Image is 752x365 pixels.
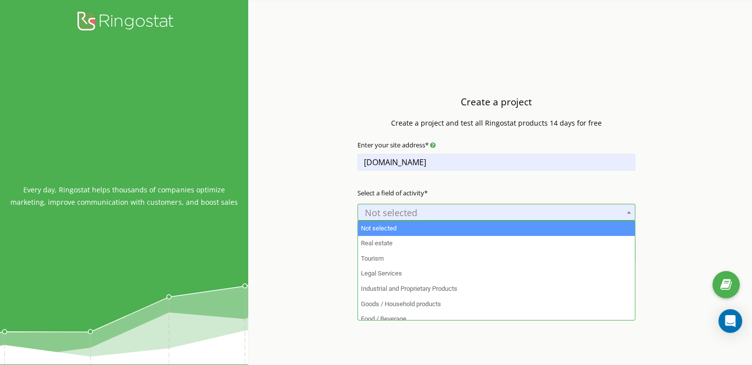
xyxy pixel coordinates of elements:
[357,204,635,221] span: Not selected
[361,206,632,220] span: Not selected
[10,183,238,208] p: Every day, Ringostat helps thousands of companies optimize marketing, improve communication with ...
[357,138,436,151] label: Enter your site address*
[358,221,635,236] li: Not selected
[357,154,635,171] input: example.com
[358,251,635,267] li: Tourism
[718,309,742,333] div: Open Intercom Messenger
[391,92,602,111] p: Create a project
[358,236,635,251] li: Real estate
[358,297,635,312] li: Goods / Household products
[357,186,428,199] label: Select a field of activity*
[358,312,635,327] li: Food / Beverage
[391,116,602,130] p: Create a project and test all Ringostat products 14 days for free
[358,266,635,281] li: Legal Services
[358,281,635,297] li: Industrial and Proprietary Products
